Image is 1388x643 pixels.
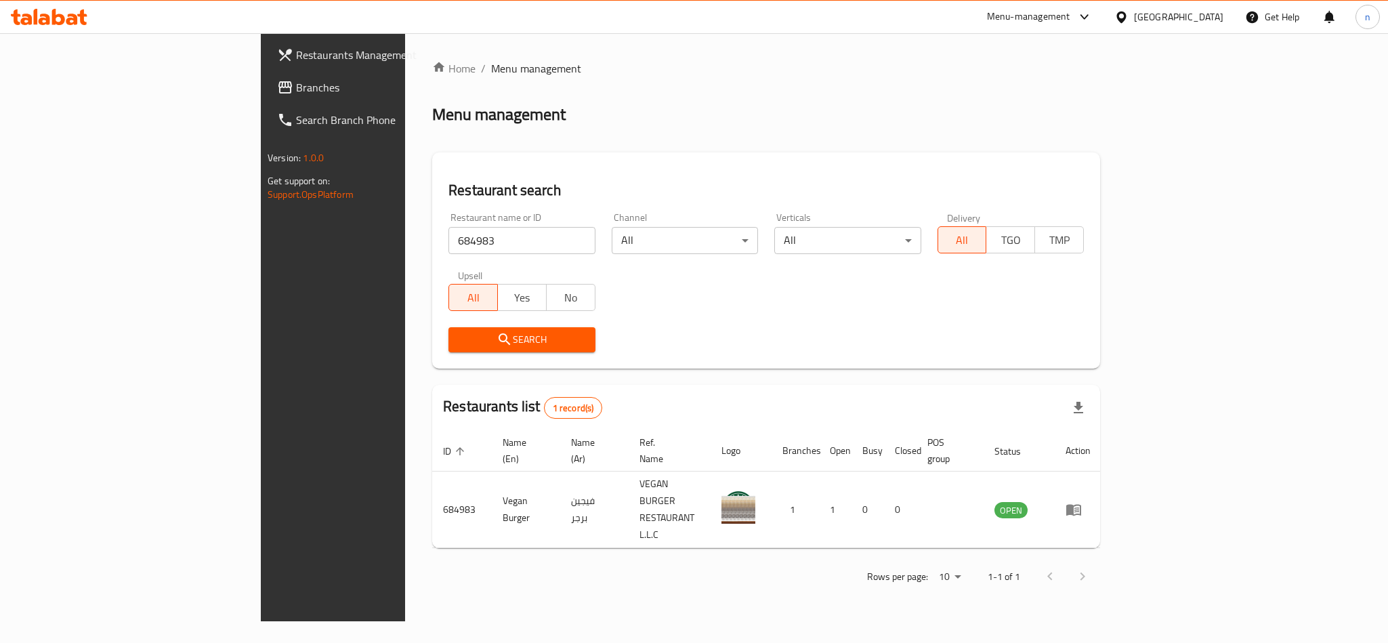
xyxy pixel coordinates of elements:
span: Name (En) [503,434,544,467]
span: Menu management [491,60,581,77]
div: Rows per page: [933,567,966,587]
button: Yes [497,284,547,311]
button: Search [448,327,595,352]
span: TGO [992,230,1030,250]
button: TMP [1034,226,1084,253]
span: Version: [268,149,301,167]
span: ID [443,443,469,459]
span: 1 record(s) [545,402,602,415]
span: POS group [927,434,967,467]
span: No [552,288,590,308]
span: Search Branch Phone [296,112,482,128]
div: [GEOGRAPHIC_DATA] [1134,9,1223,24]
span: OPEN [994,503,1028,518]
span: All [455,288,492,308]
td: 0 [884,472,917,548]
td: Vegan Burger [492,472,560,548]
p: Rows per page: [867,568,928,585]
span: n [1365,9,1370,24]
span: 1.0.0 [303,149,324,167]
button: No [546,284,595,311]
td: 1 [819,472,851,548]
span: Search [459,331,584,348]
span: Restaurants Management [296,47,482,63]
div: OPEN [994,502,1028,518]
span: Get support on: [268,172,330,190]
input: Search for restaurant name or ID.. [448,227,595,254]
td: VEGAN BURGER RESTAURANT L.L.C [629,472,711,548]
th: Closed [884,430,917,472]
div: Menu [1066,501,1091,518]
div: Export file [1062,392,1095,424]
th: Busy [851,430,884,472]
img: Vegan Burger [721,490,755,524]
td: فيجين برجر [560,472,629,548]
button: All [448,284,498,311]
span: TMP [1040,230,1078,250]
a: Search Branch Phone [266,104,492,136]
button: TGO [986,226,1035,253]
nav: breadcrumb [432,60,1100,77]
th: Open [819,430,851,472]
span: Ref. Name [639,434,694,467]
div: All [612,227,758,254]
td: 0 [851,472,884,548]
a: Support.OpsPlatform [268,186,354,203]
p: 1-1 of 1 [988,568,1020,585]
th: Action [1055,430,1101,472]
button: All [938,226,987,253]
span: Name (Ar) [571,434,612,467]
th: Branches [772,430,819,472]
a: Branches [266,71,492,104]
th: Logo [711,430,772,472]
a: Restaurants Management [266,39,492,71]
label: Delivery [947,213,981,222]
table: enhanced table [432,430,1101,548]
h2: Menu management [432,104,566,125]
span: Yes [503,288,541,308]
span: Status [994,443,1038,459]
td: 1 [772,472,819,548]
div: Menu-management [987,9,1070,25]
span: Branches [296,79,482,96]
span: All [944,230,982,250]
h2: Restaurants list [443,396,602,419]
h2: Restaurant search [448,180,1084,201]
div: All [774,227,921,254]
label: Upsell [458,270,483,280]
